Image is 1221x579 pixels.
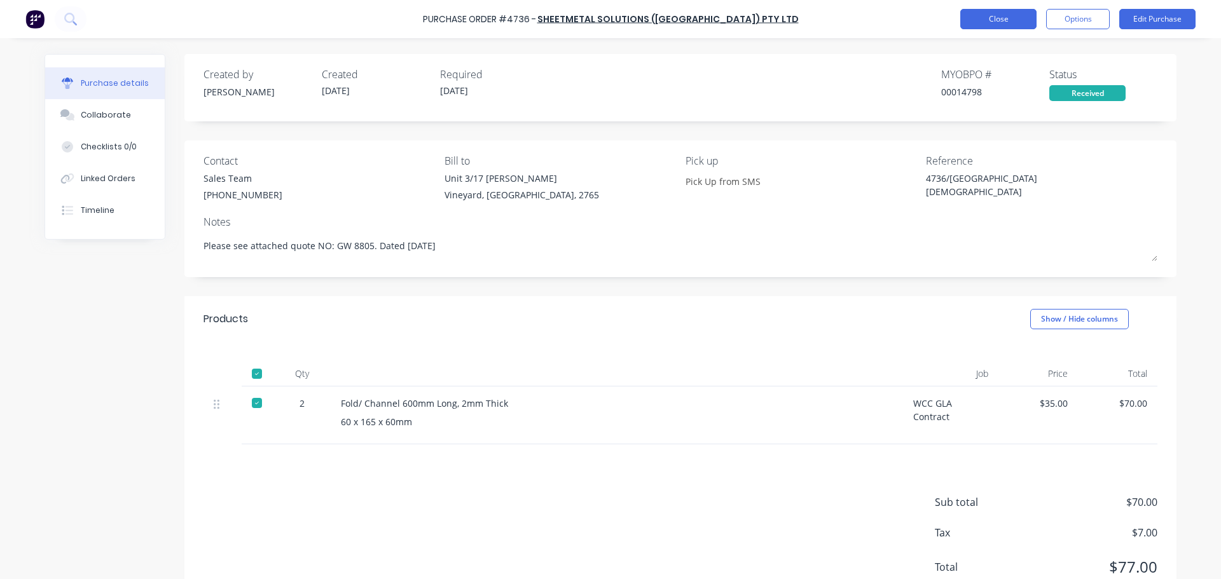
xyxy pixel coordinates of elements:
[445,188,599,201] div: Vineyard, [GEOGRAPHIC_DATA], 2765
[926,172,1085,200] textarea: 4736/[GEOGRAPHIC_DATA][DEMOGRAPHIC_DATA]
[440,67,548,82] div: Required
[45,67,165,99] button: Purchase details
[45,99,165,131] button: Collaborate
[1088,397,1147,410] div: $70.00
[445,153,676,168] div: Bill to
[935,494,1030,510] span: Sub total
[322,67,430,82] div: Created
[25,10,45,29] img: Factory
[1078,361,1157,386] div: Total
[1046,9,1110,29] button: Options
[81,78,149,89] div: Purchase details
[45,163,165,194] button: Linked Orders
[284,397,321,410] div: 2
[203,172,282,185] div: Sales Team
[203,214,1157,229] div: Notes
[941,85,1049,99] div: 00014798
[341,397,893,410] div: Fold/ Channel 600mm Long, 2mm Thick
[45,194,165,226] button: Timeline
[686,153,917,168] div: Pick up
[203,153,435,168] div: Contact
[81,109,131,121] div: Collaborate
[203,233,1157,261] textarea: Please see attached quote NO: GW 8805. Dated [DATE]
[1049,85,1126,101] div: Received
[926,153,1157,168] div: Reference
[81,173,135,184] div: Linked Orders
[203,311,248,327] div: Products
[203,67,312,82] div: Created by
[941,67,1049,82] div: MYOB PO #
[1030,494,1157,510] span: $70.00
[998,361,1078,386] div: Price
[686,172,801,191] input: Enter notes...
[203,85,312,99] div: [PERSON_NAME]
[537,13,799,25] a: Sheetmetal Solutions ([GEOGRAPHIC_DATA]) Pty Ltd
[273,361,331,386] div: Qty
[935,559,1030,575] span: Total
[1030,309,1129,329] button: Show / Hide columns
[935,525,1030,540] span: Tax
[1119,9,1196,29] button: Edit Purchase
[81,141,137,153] div: Checklists 0/0
[1030,555,1157,578] span: $77.00
[903,386,998,444] div: WCC GLA Contract
[1009,397,1068,410] div: $35.00
[81,205,114,216] div: Timeline
[203,188,282,201] div: [PHONE_NUMBER]
[1049,67,1157,82] div: Status
[45,131,165,163] button: Checklists 0/0
[903,361,998,386] div: Job
[341,415,893,428] div: 60 x 165 x 60mm
[423,13,536,26] div: Purchase Order #4736 -
[445,172,599,185] div: Unit 3/17 [PERSON_NAME]
[1030,525,1157,540] span: $7.00
[960,9,1037,29] button: Close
